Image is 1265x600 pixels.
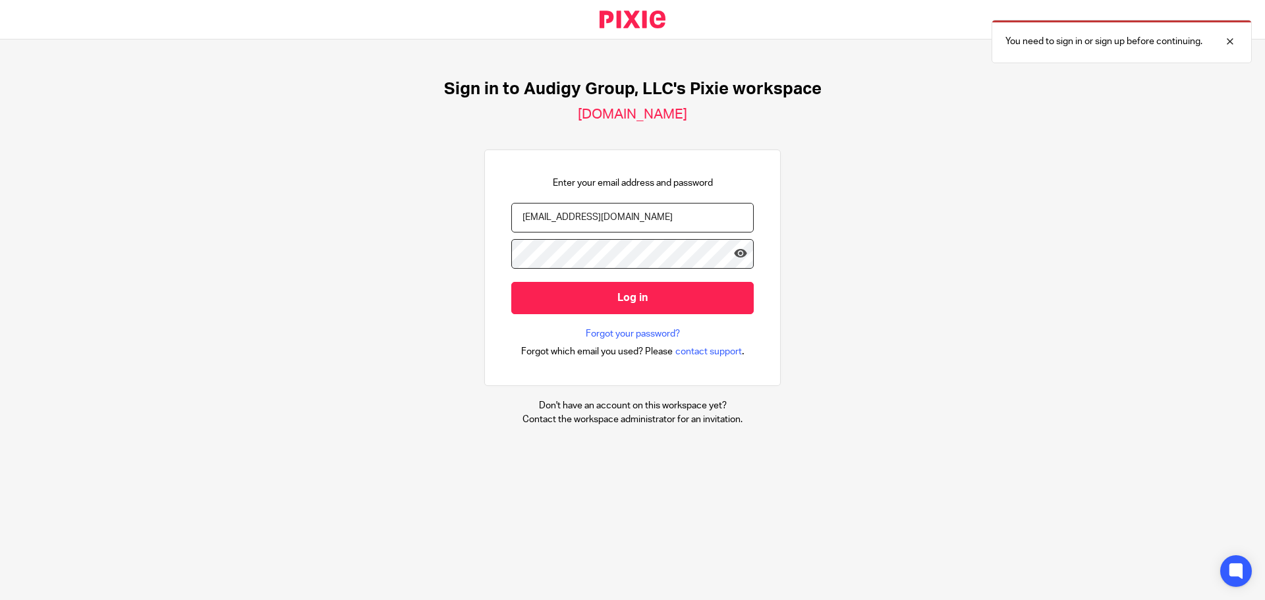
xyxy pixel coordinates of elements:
input: Log in [511,282,754,314]
a: Forgot your password? [586,327,680,341]
h1: Sign in to Audigy Group, LLC's Pixie workspace [444,79,822,99]
p: Don't have an account on this workspace yet? [522,399,743,412]
h2: [DOMAIN_NAME] [578,106,687,123]
p: You need to sign in or sign up before continuing. [1005,35,1202,48]
div: . [521,344,745,359]
span: contact support [675,345,742,358]
span: Forgot which email you used? Please [521,345,673,358]
p: Contact the workspace administrator for an invitation. [522,413,743,426]
p: Enter your email address and password [553,177,713,190]
input: name@example.com [511,203,754,232]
